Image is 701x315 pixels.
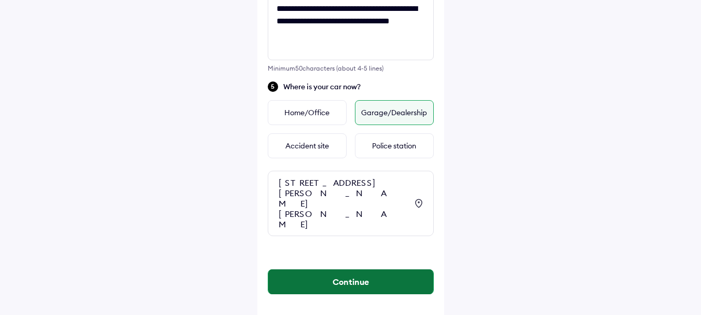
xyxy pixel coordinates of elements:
[268,100,347,125] div: Home/Office
[279,177,407,229] div: [STREET_ADDRESS][PERSON_NAME][PERSON_NAME]
[268,133,347,158] div: Accident site
[355,133,434,158] div: Police station
[283,81,434,92] span: Where is your car now?
[268,269,433,294] button: Continue
[355,100,434,125] div: Garage/Dealership
[268,64,434,72] div: Minimum 50 characters (about 4-5 lines)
